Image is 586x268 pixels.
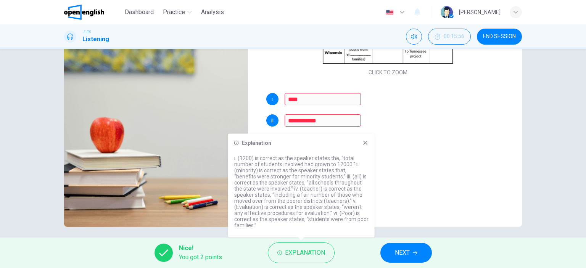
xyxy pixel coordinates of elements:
[271,118,274,123] span: ii
[163,8,185,17] span: Practice
[285,114,361,127] input: minority
[242,140,271,146] h6: Explanation
[395,247,410,258] span: NEXT
[444,34,464,40] span: 00:15:56
[179,253,222,262] span: You got 2 points
[272,96,273,102] span: i
[179,244,222,253] span: Nice!
[483,34,516,40] span: END SESSION
[441,6,453,18] img: Profile picture
[428,29,471,45] div: Hide
[234,155,369,228] p: i. (1200) is correct as the speaker states the, “total number of students involved had grown to 1...
[125,8,154,17] span: Dashboard
[64,5,104,20] img: OpenEnglish logo
[385,10,394,15] img: en
[285,93,361,105] input: 12000; 12,000; 12.000; twelve thousand;
[82,35,109,44] h1: Listening
[201,8,224,17] span: Analysis
[285,247,325,258] span: Explanation
[406,29,422,45] div: Mute
[64,41,248,227] img: Effects of Reducing Class Sizes
[82,29,91,35] span: IELTS
[459,8,501,17] div: [PERSON_NAME]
